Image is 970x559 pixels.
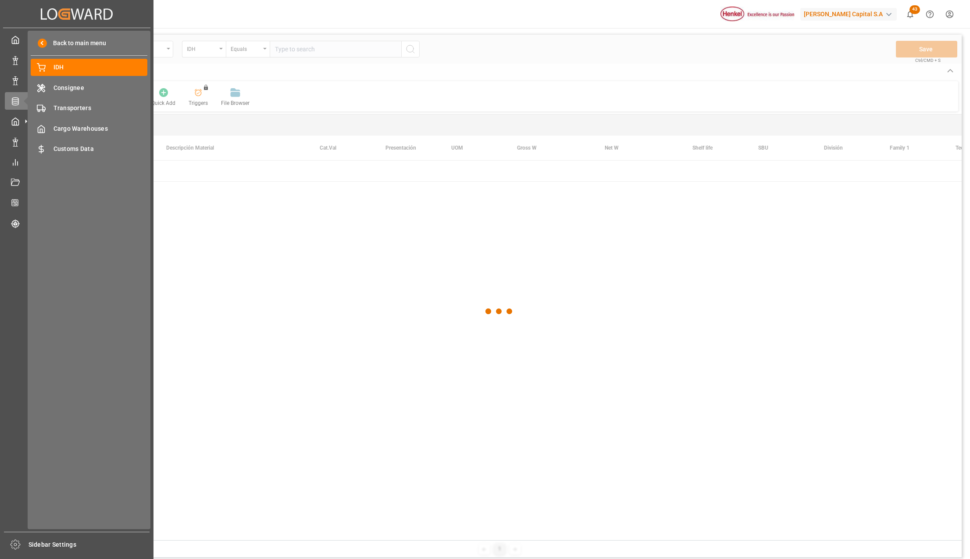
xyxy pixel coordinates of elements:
[5,72,149,89] a: Expo
[31,120,147,137] a: Cargo Warehouses
[31,100,147,117] a: Transporters
[5,215,149,232] a: Tracking
[5,174,149,191] a: Document Management
[5,133,149,150] a: Data Management
[31,140,147,158] a: Customs Data
[800,8,897,21] div: [PERSON_NAME] Capital S.A
[900,4,920,24] button: show 43 new notifications
[47,39,106,48] span: Back to main menu
[53,124,148,133] span: Cargo Warehouses
[29,540,150,549] span: Sidebar Settings
[5,194,149,211] a: CO2e Calculator
[53,83,148,93] span: Consignee
[920,4,940,24] button: Help Center
[53,104,148,113] span: Transporters
[53,144,148,154] span: Customs Data
[31,79,147,96] a: Consignee
[5,154,149,171] a: My Reports
[720,7,794,22] img: Henkel%20logo.jpg_1689854090.jpg
[800,6,900,22] button: [PERSON_NAME] Capital S.A
[5,51,149,68] a: Impo
[909,5,920,14] span: 43
[53,63,148,72] span: IDH
[5,31,149,48] a: My Cockpit
[31,59,147,76] a: IDH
